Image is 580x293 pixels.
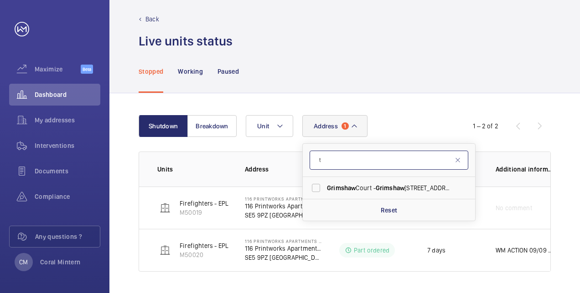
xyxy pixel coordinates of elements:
[35,116,100,125] span: My addresses
[496,203,532,212] span: No comment
[35,192,100,201] span: Compliance
[327,183,452,192] span: Court - [STREET_ADDRESS]
[496,246,554,255] p: WM ACTION 09/09 - Follow up [DATE] - Technical on site [DATE] with switches 04.09 - Part on order...
[245,196,321,202] p: 116 Printworks Apartments Flats 1-65 - High Risk Building
[427,246,445,255] p: 7 days
[180,199,270,208] p: Firefighters - EPL Flats 1-65 No 1
[139,33,233,50] h1: Live units status
[257,122,269,130] span: Unit
[245,244,321,253] p: 116 Printworks Apartments Flats 1-65
[187,115,237,137] button: Breakdown
[302,115,368,137] button: Address1
[180,250,271,259] p: M50020
[139,115,188,137] button: Shutdown
[245,202,321,211] p: 116 Printworks Apartments Flats 1-65
[327,184,356,192] span: Grimshaw
[139,67,163,76] p: Stopped
[310,151,468,170] input: Search by address
[160,245,171,256] img: elevator.svg
[35,167,100,176] span: Documents
[35,232,100,241] span: Any questions ?
[40,258,81,267] p: Coral Mintern
[35,65,81,74] span: Maximize
[381,206,398,215] p: Reset
[160,202,171,213] img: elevator.svg
[245,211,321,220] p: SE5 9PZ [GEOGRAPHIC_DATA]
[376,184,404,192] span: Grimshaw
[35,141,100,150] span: Interventions
[496,165,554,174] p: Additional information
[180,241,271,250] p: Firefighters - EPL Flats 1-65 No 2
[145,15,159,24] p: Back
[354,246,389,255] p: Part ordered
[245,253,321,262] p: SE5 9PZ [GEOGRAPHIC_DATA]
[180,208,270,217] p: M50019
[246,115,293,137] button: Unit
[342,122,349,130] span: 1
[19,258,28,267] p: CM
[217,67,239,76] p: Paused
[473,121,498,131] div: 1 – 2 of 2
[178,67,202,76] p: Working
[245,165,321,174] p: Address
[35,90,100,99] span: Dashboard
[314,122,338,130] span: Address
[81,65,93,74] span: Beta
[245,238,321,244] p: 116 Printworks Apartments Flats 1-65 - High Risk Building
[157,165,230,174] p: Units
